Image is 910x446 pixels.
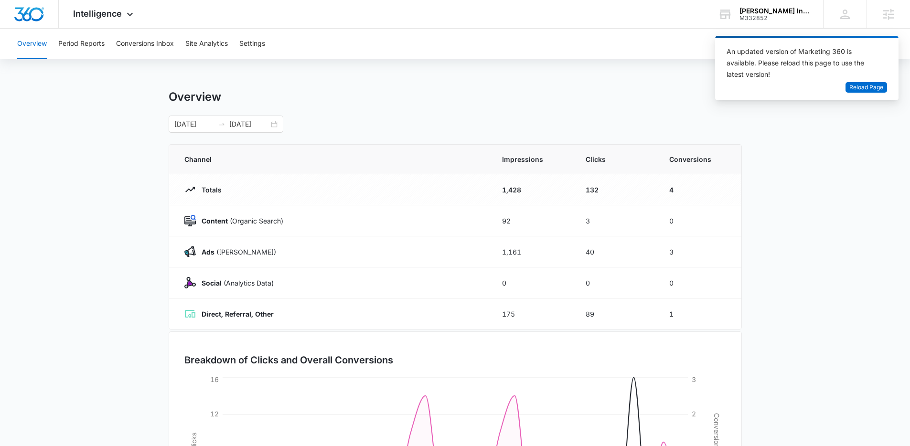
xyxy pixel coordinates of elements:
[185,29,228,59] button: Site Analytics
[849,83,883,92] span: Reload Page
[739,7,809,15] div: account name
[73,9,122,19] span: Intelligence
[846,82,887,93] button: Reload Page
[58,29,105,59] button: Period Reports
[116,29,174,59] button: Conversions Inbox
[739,15,809,21] div: account id
[17,29,47,59] button: Overview
[727,46,876,80] div: An updated version of Marketing 360 is available. Please reload this page to use the latest version!
[239,29,265,59] button: Settings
